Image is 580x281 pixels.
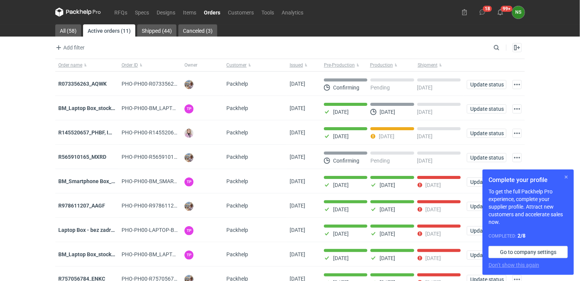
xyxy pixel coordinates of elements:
div: Completed: [489,232,568,240]
p: [DATE] [333,231,349,237]
strong: R145520657_PHBF, IDBY [58,129,119,136]
span: Packhelp [226,227,248,233]
span: Update status [470,252,503,258]
a: R073356263_AQWK [58,81,107,87]
span: Update status [470,179,503,185]
a: Specs [131,8,153,17]
span: Update status [470,155,503,160]
p: [DATE] [333,133,349,139]
span: PHO-PH00-BM_LAPTOP-BOX_STOCK_06 [122,105,219,111]
button: Don’t show this again [489,261,539,269]
button: Update status [467,202,506,211]
span: 22/09/2025 [290,105,305,111]
button: Shipment [416,59,464,71]
button: Update status [467,80,506,89]
p: [DATE] [380,231,395,237]
p: [DATE] [333,206,349,212]
a: BM_Laptop Box_stock_06 [58,105,120,111]
p: [DATE] [380,182,395,188]
span: 05/09/2025 [290,203,305,209]
button: Issued [287,59,321,71]
figcaption: TP [184,226,194,235]
span: 25/09/2025 [290,81,305,87]
span: PHO-PH00-R145520657_PHBF,-IDBY [122,129,209,136]
a: BM_Laptop Box_stock_05 [58,251,120,257]
a: BM_Smartphone Box_stock_06 [58,178,133,184]
button: Actions [513,129,522,138]
span: Update status [470,131,503,136]
button: Actions [513,80,522,89]
p: [DATE] [426,206,441,212]
a: R978611207_AAGF [58,203,105,209]
span: Issued [290,62,303,68]
a: Orders [200,8,224,17]
span: Update status [470,228,503,233]
img: Michał Palasek [184,153,194,162]
a: Customers [224,8,258,17]
figcaption: TP [184,177,194,187]
span: PHO-PH00-R073356263_AQWK [122,81,197,87]
div: Natalia Stępak [512,6,525,19]
button: Update status [467,251,506,260]
button: Actions [513,153,522,162]
p: [DATE] [333,255,349,261]
button: Add filter [54,43,85,52]
span: Update status [470,106,503,112]
p: [DATE] [380,206,395,212]
a: Designs [153,8,179,17]
a: Laptop Box - bez zadruku - stock 3 [58,227,141,233]
img: Michał Palasek [184,202,194,211]
button: Pre-Production [321,59,369,71]
span: Update status [470,82,503,87]
p: [DATE] [379,133,394,139]
button: 99+ [494,6,506,18]
button: 18 [476,6,489,18]
svg: Packhelp Pro [55,8,101,17]
p: To get the full Packhelp Pro experience, complete your supplier profile. Attract new customers an... [489,188,568,226]
img: Michał Palasek [184,80,194,89]
span: Customer [226,62,247,68]
img: Klaudia Wiśniewska [184,129,194,138]
button: Actions [513,104,522,113]
a: Canceled (3) [178,24,217,37]
button: Customer [223,59,287,71]
p: [DATE] [426,255,441,261]
a: Tools [258,8,278,17]
p: [DATE] [417,158,433,164]
span: Packhelp [226,251,248,257]
span: 04/09/2025 [290,227,305,233]
p: [DATE] [380,255,395,261]
span: PHO-PH00-R978611207_AAGF [122,203,196,209]
a: Shipped (44) [137,24,176,37]
h1: Complete your profile [489,176,568,185]
span: Shipment [418,62,437,68]
span: Packhelp [226,105,248,111]
span: Production [370,62,393,68]
span: 16/09/2025 [290,129,305,136]
button: Update status [467,104,506,113]
p: [DATE] [333,109,349,115]
p: [DATE] [417,133,433,139]
span: Owner [184,62,197,68]
strong: R565910165_MXRD [58,154,106,160]
a: All (58) [55,24,81,37]
span: Order ID [122,62,138,68]
a: RFQs [111,8,131,17]
a: Go to company settings [489,246,568,258]
p: [DATE] [333,182,349,188]
button: Update status [467,226,506,235]
p: [DATE] [417,85,433,91]
p: Pending [370,158,390,164]
p: Confirming [333,85,359,91]
a: Active orders (11) [83,24,135,37]
button: Update status [467,177,506,187]
figcaption: TP [184,104,194,113]
button: Update status [467,129,506,138]
span: 08/09/2025 [290,178,305,184]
